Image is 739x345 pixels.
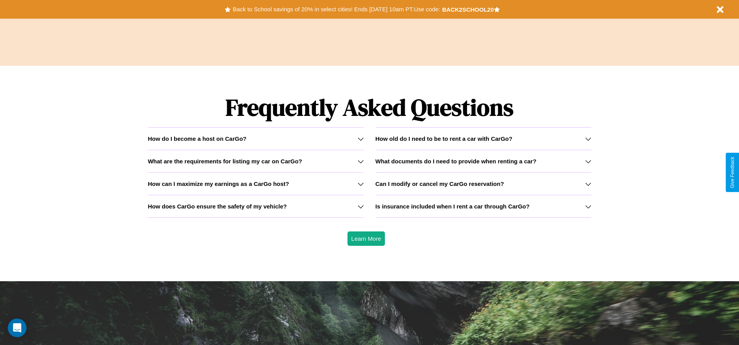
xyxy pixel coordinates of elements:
[8,319,26,337] div: Open Intercom Messenger
[148,203,287,210] h3: How does CarGo ensure the safety of my vehicle?
[730,157,735,188] div: Give Feedback
[376,203,530,210] h3: Is insurance included when I rent a car through CarGo?
[231,4,442,15] button: Back to School savings of 20% in select cities! Ends [DATE] 10am PT.Use code:
[148,158,302,165] h3: What are the requirements for listing my car on CarGo?
[376,158,536,165] h3: What documents do I need to provide when renting a car?
[347,231,385,246] button: Learn More
[148,135,246,142] h3: How do I become a host on CarGo?
[376,180,504,187] h3: Can I modify or cancel my CarGo reservation?
[376,135,513,142] h3: How old do I need to be to rent a car with CarGo?
[148,88,591,127] h1: Frequently Asked Questions
[148,180,289,187] h3: How can I maximize my earnings as a CarGo host?
[442,6,494,13] b: BACK2SCHOOL20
